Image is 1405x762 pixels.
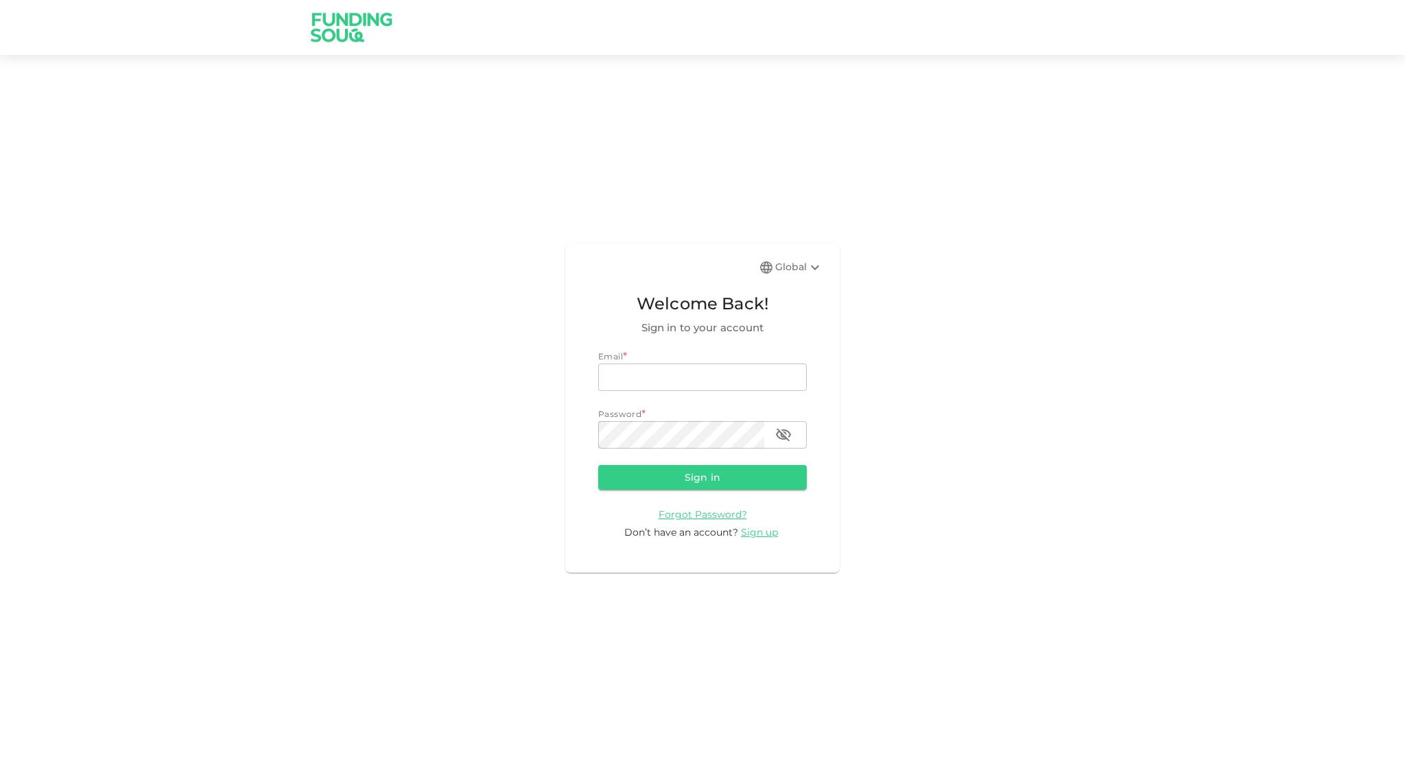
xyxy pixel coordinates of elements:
span: Password [598,409,641,419]
span: Sign in to your account [598,320,807,336]
a: Forgot Password? [659,508,747,521]
button: Sign in [598,465,807,490]
span: Email [598,351,623,361]
span: Sign up [741,526,778,538]
div: Global [775,259,823,276]
input: email [598,364,807,391]
input: password [598,421,764,449]
span: Don’t have an account? [624,526,738,538]
span: Welcome Back! [598,291,807,317]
